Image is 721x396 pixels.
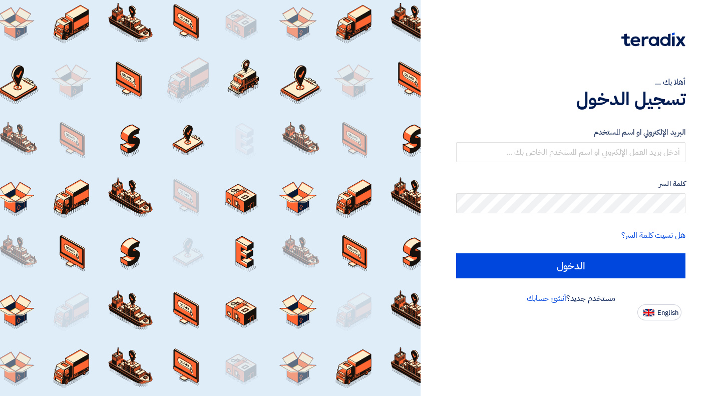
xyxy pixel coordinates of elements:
[456,292,685,304] div: مستخدم جديد؟
[643,309,654,316] img: en-US.png
[621,33,685,47] img: Teradix logo
[657,309,678,316] span: English
[527,292,566,304] a: أنشئ حسابك
[456,127,685,138] label: البريد الإلكتروني او اسم المستخدم
[456,88,685,110] h1: تسجيل الدخول
[621,229,685,241] a: هل نسيت كلمة السر؟
[456,76,685,88] div: أهلا بك ...
[456,142,685,162] input: أدخل بريد العمل الإلكتروني او اسم المستخدم الخاص بك ...
[456,178,685,190] label: كلمة السر
[637,304,681,320] button: English
[456,253,685,278] input: الدخول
